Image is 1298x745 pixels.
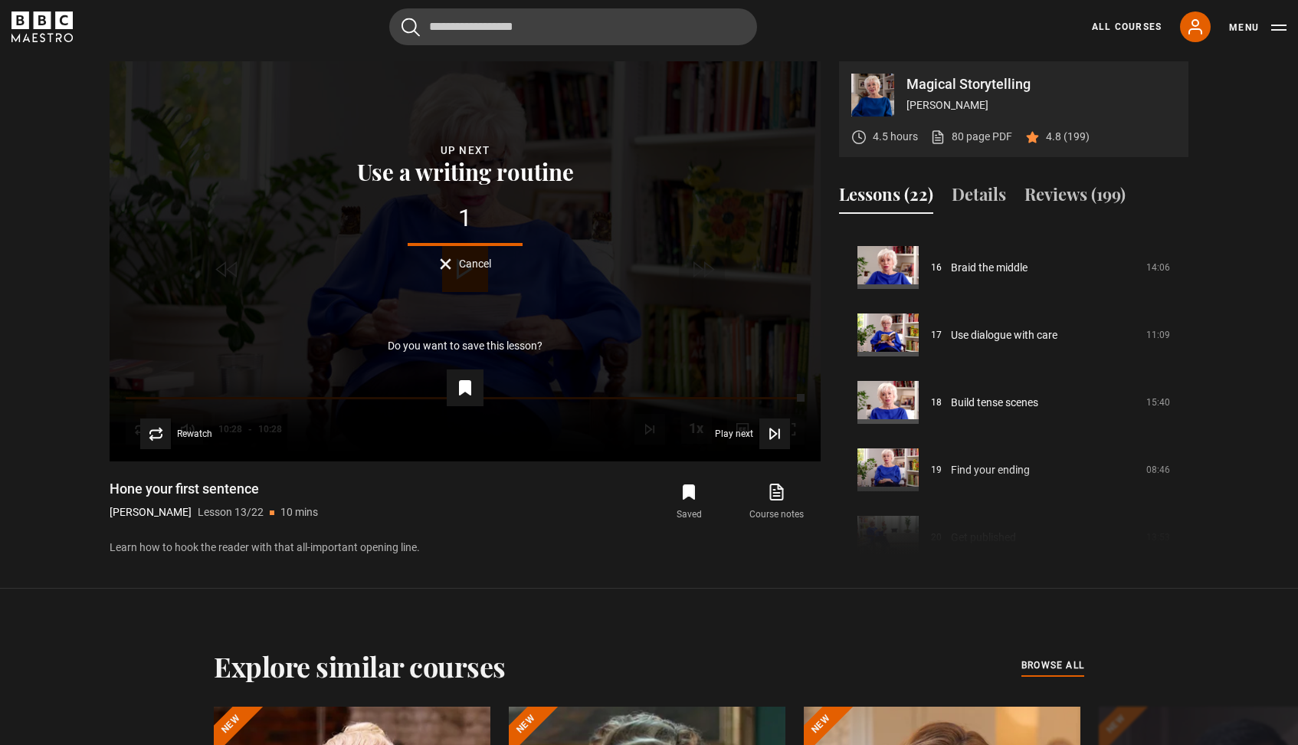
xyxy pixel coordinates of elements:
[951,462,1030,478] a: Find your ending
[198,504,264,520] p: Lesson 13/22
[930,129,1012,145] a: 80 page PDF
[459,258,491,269] span: Cancel
[352,159,579,183] button: Use a writing routine
[402,18,420,37] button: Submit the search query
[951,395,1038,411] a: Build tense scenes
[906,97,1176,113] p: [PERSON_NAME]
[1046,129,1090,145] p: 4.8 (199)
[1092,20,1162,34] a: All Courses
[214,650,506,682] h2: Explore similar courses
[1021,658,1084,674] a: browse all
[11,11,73,42] svg: BBC Maestro
[140,418,212,449] button: Rewatch
[951,327,1057,343] a: Use dialogue with care
[440,258,491,270] button: Cancel
[873,129,918,145] p: 4.5 hours
[110,61,821,461] video-js: Video Player
[1021,658,1084,673] span: browse all
[134,142,796,159] div: Up next
[951,260,1028,276] a: Braid the middle
[906,77,1176,91] p: Magical Storytelling
[715,429,753,438] span: Play next
[389,8,757,45] input: Search
[1024,182,1126,214] button: Reviews (199)
[952,182,1006,214] button: Details
[280,504,318,520] p: 10 mins
[1229,20,1287,35] button: Toggle navigation
[134,206,796,231] div: 1
[177,429,212,438] span: Rewatch
[733,480,821,524] a: Course notes
[839,182,933,214] button: Lessons (22)
[645,480,733,524] button: Saved
[110,504,192,520] p: [PERSON_NAME]
[715,418,790,449] button: Play next
[110,540,821,556] p: Learn how to hook the reader with that all-important opening line.
[110,480,318,498] h1: Hone your first sentence
[388,340,542,351] p: Do you want to save this lesson?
